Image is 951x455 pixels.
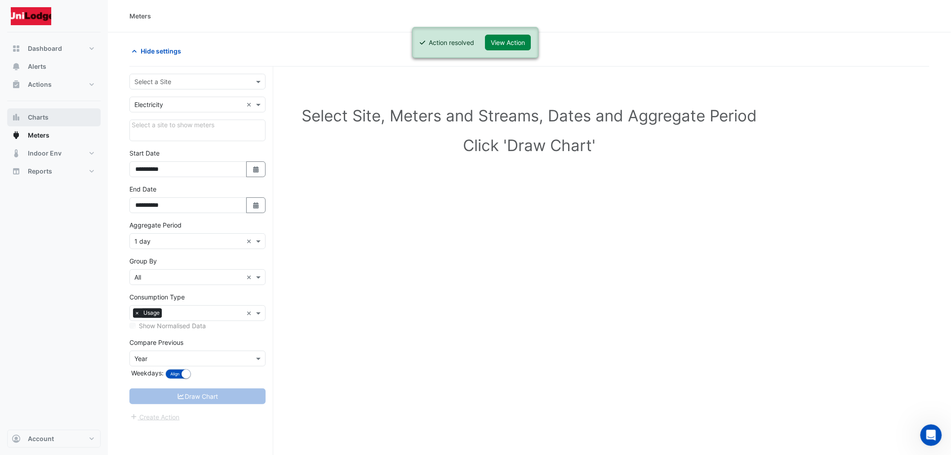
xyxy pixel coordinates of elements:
button: Charts [7,108,101,126]
iframe: Intercom live chat [920,424,942,446]
app-icon: Meters [12,131,21,140]
button: View Action [485,35,531,50]
app-icon: Dashboard [12,44,21,53]
label: Start Date [129,148,160,158]
app-icon: Indoor Env [12,149,21,158]
span: Charts [28,113,49,122]
app-escalated-ticket-create-button: Please correct errors first [129,412,180,420]
label: Show Normalised Data [139,321,206,330]
span: Clear [246,100,254,109]
button: Reports [7,162,101,180]
label: Group By [129,256,157,266]
span: Clear [246,236,254,246]
fa-icon: Select Date [252,165,260,173]
app-icon: Alerts [12,62,21,71]
span: Usage [141,308,162,317]
label: Aggregate Period [129,220,182,230]
button: Account [7,430,101,448]
label: Compare Previous [129,338,183,347]
label: Weekdays: [129,368,164,378]
div: Click Update or Cancel in Details panel [129,120,266,141]
app-icon: Charts [12,113,21,122]
span: Hide settings [141,46,181,56]
span: Account [28,434,54,443]
span: Reports [28,167,52,176]
span: Clear [246,308,254,318]
label: Consumption Type [129,292,185,302]
span: Dashboard [28,44,62,53]
app-icon: Actions [12,80,21,89]
button: Actions [7,76,101,94]
span: × [133,308,141,317]
button: Dashboard [7,40,101,58]
div: Meters [129,11,151,21]
img: Company Logo [11,7,51,25]
button: Meters [7,126,101,144]
span: Clear [246,272,254,282]
label: End Date [129,184,156,194]
span: Actions [28,80,52,89]
button: Indoor Env [7,144,101,162]
fa-icon: Select Date [252,201,260,209]
span: Meters [28,131,49,140]
button: Alerts [7,58,101,76]
app-icon: Reports [12,167,21,176]
h1: Select Site, Meters and Streams, Dates and Aggregate Period [144,106,915,125]
span: Alerts [28,62,46,71]
button: Hide settings [129,43,187,59]
div: Action resolved [429,38,475,47]
h1: Click 'Draw Chart' [144,136,915,155]
span: Indoor Env [28,149,62,158]
div: Select meters or streams to enable normalisation [129,321,266,330]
